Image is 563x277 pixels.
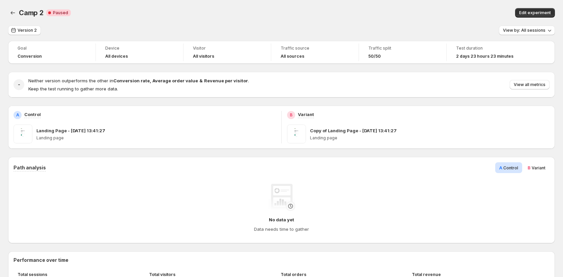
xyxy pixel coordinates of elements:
[8,8,18,18] button: Back
[53,10,68,16] span: Paused
[18,54,42,59] span: Conversion
[268,184,295,211] img: No data yet
[528,165,531,170] span: B
[193,54,214,59] h4: All visitors
[456,54,513,59] span: 2 days 23 hours 23 minutes
[36,135,276,141] p: Landing page
[515,8,555,18] button: Edit experiment
[19,9,44,17] span: Camp 2
[28,78,249,83] span: Neither version outperforms the other in .
[18,45,86,60] a: GoalConversion
[254,226,309,232] h4: Data needs time to gather
[150,78,151,83] strong: ,
[310,127,397,134] p: Copy of Landing Page - [DATE] 13:41:27
[519,10,551,16] span: Edit experiment
[18,272,47,277] span: Total sessions
[152,78,198,83] strong: Average order value
[13,257,550,264] h2: Performance over time
[503,28,545,33] span: View by: All sessions
[368,54,381,59] span: 50/50
[113,78,150,83] strong: Conversion rate
[149,272,175,277] span: Total visitors
[281,46,349,51] span: Traffic source
[287,124,306,143] img: Copy of Landing Page - Sep 11, 13:41:27
[13,124,32,143] img: Landing Page - Sep 11, 13:41:27
[193,46,261,51] span: Visitor
[269,216,294,223] h4: No data yet
[281,54,304,59] h4: All sources
[204,78,248,83] strong: Revenue per visitor
[368,45,437,60] a: Traffic split50/50
[8,26,41,35] button: Version 2
[18,81,20,88] h2: -
[105,46,174,51] span: Device
[105,54,128,59] h4: All devices
[503,165,518,170] span: Control
[24,111,41,118] p: Control
[13,164,46,171] h3: Path analysis
[298,111,314,118] p: Variant
[18,28,37,33] span: Version 2
[514,82,545,87] span: View all metrics
[193,45,261,60] a: VisitorAll visitors
[281,45,349,60] a: Traffic sourceAll sources
[456,46,525,51] span: Test duration
[310,135,550,141] p: Landing page
[281,272,306,277] span: Total orders
[28,86,118,91] span: Keep the test running to gather more data.
[105,45,174,60] a: DeviceAll devices
[290,112,292,118] h2: B
[499,165,502,170] span: A
[199,78,203,83] strong: &
[368,46,437,51] span: Traffic split
[16,112,19,118] h2: A
[456,45,525,60] a: Test duration2 days 23 hours 23 minutes
[510,80,550,89] button: View all metrics
[499,26,555,35] button: View by: All sessions
[18,46,86,51] span: Goal
[532,165,545,170] span: Variant
[36,127,105,134] p: Landing Page - [DATE] 13:41:27
[412,272,441,277] span: Total revenue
